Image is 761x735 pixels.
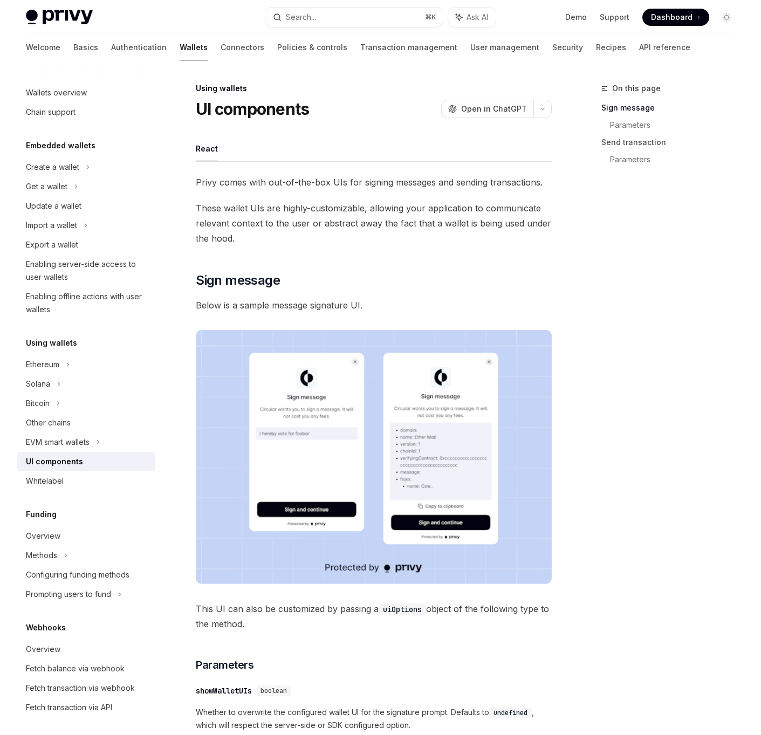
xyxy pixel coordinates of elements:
[196,272,280,289] span: Sign message
[600,12,629,23] a: Support
[26,139,95,152] h5: Embedded wallets
[26,530,60,542] div: Overview
[596,35,626,60] a: Recipes
[26,161,79,174] div: Create a wallet
[441,100,533,118] button: Open in ChatGPT
[17,452,155,471] a: UI components
[26,475,64,487] div: Whitelabel
[17,659,155,678] a: Fetch balance via webhook
[196,706,552,732] span: Whether to overwrite the configured wallet UI for the signature prompt. Defaults to , which will ...
[265,8,443,27] button: Search...⌘K
[26,416,71,429] div: Other chains
[639,35,690,60] a: API reference
[196,298,552,313] span: Below is a sample message signature UI.
[196,657,253,672] span: Parameters
[26,621,66,634] h5: Webhooks
[196,83,552,94] div: Using wallets
[26,238,78,251] div: Export a wallet
[425,13,436,22] span: ⌘ K
[221,35,264,60] a: Connectors
[601,134,744,151] a: Send transaction
[26,397,50,410] div: Bitcoin
[26,455,83,468] div: UI components
[17,287,155,319] a: Enabling offline actions with user wallets
[196,330,552,584] img: images/Sign.png
[612,82,661,95] span: On this page
[26,106,76,119] div: Chain support
[26,588,111,601] div: Prompting users to fund
[196,685,252,696] div: showWalletUIs
[17,698,155,717] a: Fetch transaction via API
[552,35,583,60] a: Security
[379,603,426,615] code: uiOptions
[26,508,57,521] h5: Funding
[260,686,287,695] span: boolean
[26,180,67,193] div: Get a wallet
[26,219,77,232] div: Import a wallet
[17,255,155,287] a: Enabling server-side access to user wallets
[196,201,552,246] span: These wallet UIs are highly-customizable, allowing your application to communicate relevant conte...
[26,258,149,284] div: Enabling server-side access to user wallets
[26,290,149,316] div: Enabling offline actions with user wallets
[651,12,693,23] span: Dashboard
[467,12,488,23] span: Ask AI
[17,678,155,698] a: Fetch transaction via webhook
[718,9,735,26] button: Toggle dark mode
[26,549,57,562] div: Methods
[26,701,112,714] div: Fetch transaction via API
[17,83,155,102] a: Wallets overview
[489,707,532,718] code: undefined
[26,35,60,60] a: Welcome
[17,235,155,255] a: Export a wallet
[17,526,155,546] a: Overview
[196,99,309,119] h1: UI components
[180,35,208,60] a: Wallets
[565,12,587,23] a: Demo
[610,116,744,134] a: Parameters
[470,35,539,60] a: User management
[286,11,316,24] div: Search...
[26,662,125,675] div: Fetch balance via webhook
[26,682,135,695] div: Fetch transaction via webhook
[26,568,129,581] div: Configuring funding methods
[277,35,347,60] a: Policies & controls
[196,175,552,190] span: Privy comes with out-of-the-box UIs for signing messages and sending transactions.
[26,336,77,349] h5: Using wallets
[17,640,155,659] a: Overview
[26,10,93,25] img: light logo
[448,8,496,27] button: Ask AI
[17,565,155,585] a: Configuring funding methods
[73,35,98,60] a: Basics
[26,377,50,390] div: Solana
[360,35,457,60] a: Transaction management
[610,151,744,168] a: Parameters
[196,136,218,161] button: React
[17,471,155,491] a: Whitelabel
[196,601,552,631] span: This UI can also be customized by passing a object of the following type to the method.
[642,9,709,26] a: Dashboard
[17,196,155,216] a: Update a wallet
[461,104,527,114] span: Open in ChatGPT
[26,436,90,449] div: EVM smart wallets
[26,358,59,371] div: Ethereum
[17,102,155,122] a: Chain support
[26,643,60,656] div: Overview
[601,99,744,116] a: Sign message
[17,413,155,432] a: Other chains
[26,86,87,99] div: Wallets overview
[26,200,81,212] div: Update a wallet
[111,35,167,60] a: Authentication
